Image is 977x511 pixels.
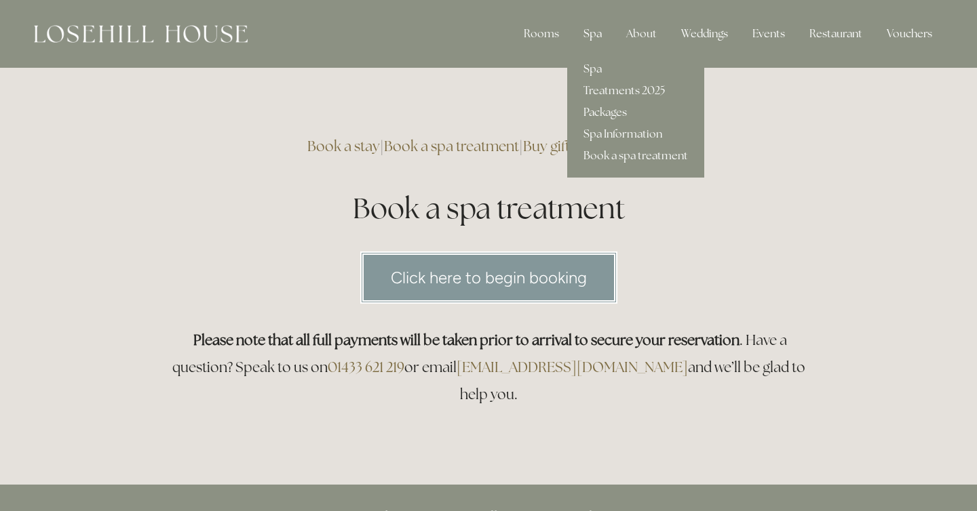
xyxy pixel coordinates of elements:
a: Treatments 2025 [567,80,704,102]
div: Restaurant [799,20,873,47]
a: Book a spa treatment [384,137,519,155]
a: Vouchers [876,20,943,47]
a: Book a spa treatment [567,145,704,167]
h3: | | [164,133,813,160]
h1: Book a spa treatment [164,188,813,228]
div: About [615,20,668,47]
img: Losehill House [34,25,248,43]
div: Rooms [513,20,570,47]
a: Packages [567,102,704,123]
a: Spa Information [567,123,704,145]
a: Spa [567,58,704,80]
a: Buy gifts & experiences [523,137,670,155]
a: Book a stay [307,137,380,155]
div: Events [742,20,796,47]
a: 01433 621 219 [328,358,404,376]
div: Weddings [670,20,739,47]
div: Spa [573,20,613,47]
a: [EMAIL_ADDRESS][DOMAIN_NAME] [457,358,688,376]
h3: . Have a question? Speak to us on or email and we’ll be glad to help you. [164,327,813,408]
strong: Please note that all full payments will be taken prior to arrival to secure your reservation [193,331,740,349]
a: Click here to begin booking [360,251,617,304]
